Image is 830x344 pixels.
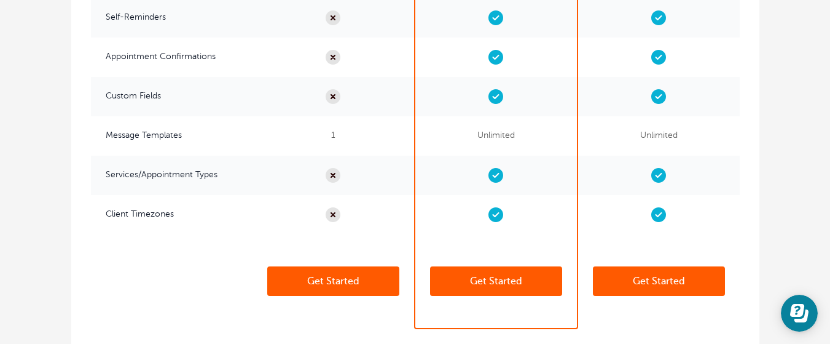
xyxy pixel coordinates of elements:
[578,116,740,156] span: Unlimited
[415,116,577,156] span: Unlimited
[253,116,414,156] span: 1
[91,195,253,234] span: Client Timezones
[593,266,725,296] a: Get Started
[91,116,253,156] span: Message Templates
[91,38,253,77] span: Appointment Confirmations
[781,295,818,332] iframe: Resource center
[91,156,253,195] span: Services/Appointment Types
[430,266,562,296] a: Get Started
[91,77,253,116] span: Custom Fields
[267,266,399,296] a: Get Started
